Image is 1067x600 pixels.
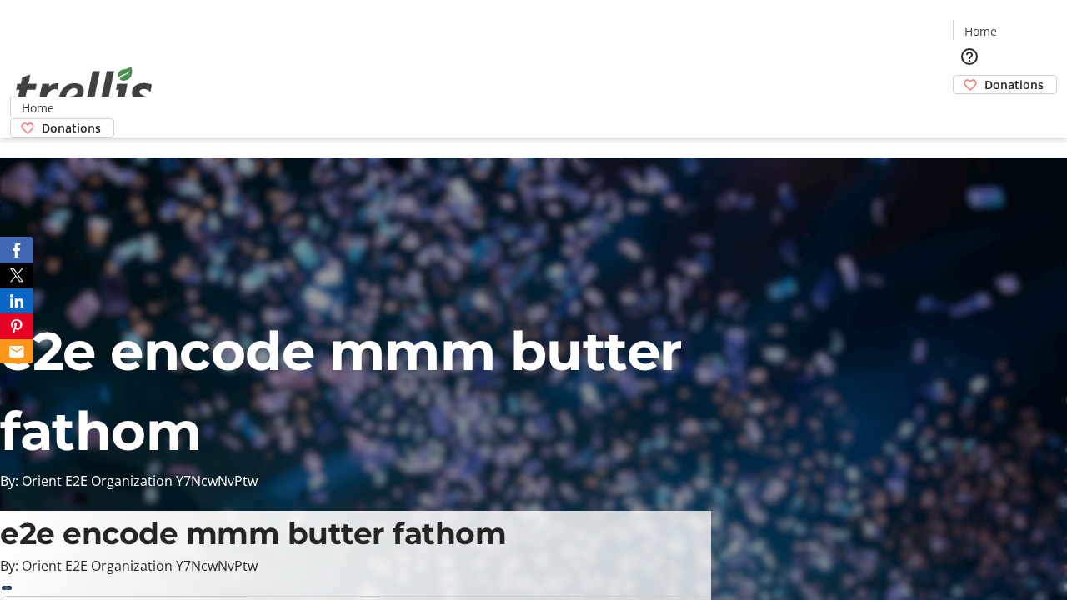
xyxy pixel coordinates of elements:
a: Home [11,99,64,117]
span: Home [22,99,54,117]
img: Orient E2E Organization Y7NcwNvPtw's Logo [10,48,158,132]
span: Donations [42,119,101,137]
span: Donations [984,76,1044,93]
a: Donations [10,118,114,137]
button: Help [953,40,986,73]
button: Cart [953,94,986,127]
a: Donations [953,75,1057,94]
span: Home [964,22,997,40]
a: Home [954,22,1007,40]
